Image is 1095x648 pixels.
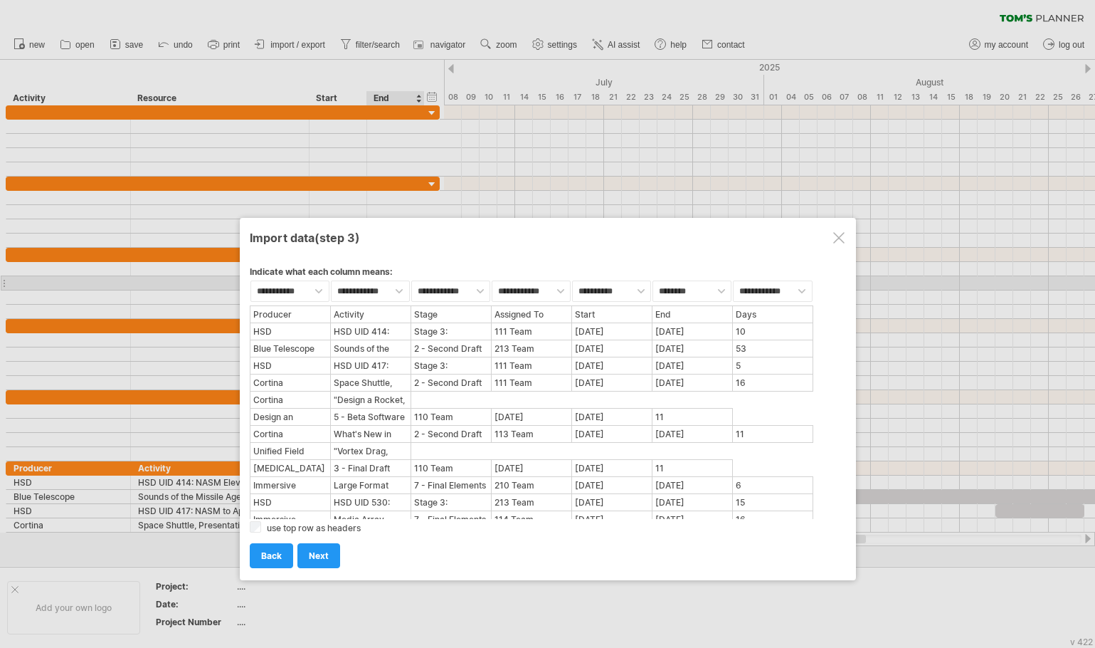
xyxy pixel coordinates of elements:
div: 3 - Final Draft Design [332,461,410,476]
div: [DATE] [573,358,651,373]
div: 16 [734,512,812,527]
div: [DATE] [573,461,651,476]
div: 110 Team [412,461,490,476]
div: Stage 3: Elevations [412,324,490,339]
div: 7 - Final Elements [412,478,490,493]
div: [DATE] [653,427,731,441]
div: 11 [653,409,731,424]
div: [DATE] [573,478,651,493]
label: use top row as headers [267,523,361,533]
div: 213 Team [492,341,571,356]
div: 5 [734,358,812,373]
div: Import data [250,224,846,250]
div: [DATE] [492,461,571,476]
div: [DATE] [653,478,731,493]
div: Cortina [251,375,329,390]
div: [DATE] [653,375,731,390]
div: 210 Team [492,478,571,493]
div: Immersive [251,478,329,493]
div: What's New in Astronomy, Community Science [332,427,410,441]
div: HSD [251,324,329,339]
a: next [297,543,340,568]
div: [DATE] [653,358,731,373]
div: HSD UID 417: NASM to Approve final Elevations (no further changes at this point) [332,358,410,373]
span: (step 3) [314,231,360,245]
div: 10 [734,324,812,339]
div: Media Array [332,512,410,527]
div: HSD [251,358,329,373]
div: [DATE] [573,375,651,390]
div: 5 - Beta Software [332,409,410,424]
div: Blue Telescope [251,341,329,356]
div: 6 [734,478,812,493]
div: 110 Team [412,409,490,424]
div: [DATE] [573,409,651,424]
div: [MEDICAL_DATA]" [251,461,329,476]
div: [DATE] [573,341,651,356]
div: End [653,307,731,322]
div: 7 - Final Elements [412,512,490,527]
div: Indicate what each column means: [250,266,846,280]
div: Large Format Projection, WWII Soundscape [332,478,410,493]
div: 11 [734,427,812,441]
div: 213 Team [492,495,571,510]
a: back [250,543,293,568]
div: Activity [332,307,410,322]
div: 53 [734,341,812,356]
div: HSD [251,495,329,510]
span: back [261,550,282,561]
div: [DATE] [653,341,731,356]
div: Space Shuttle, Presentation Screen & Quiz Interface [332,375,410,390]
div: Assigned To [492,307,571,322]
div: 16 [734,375,812,390]
div: [DATE] [573,495,651,510]
div: [DATE] [492,409,571,424]
div: Days [734,307,812,322]
div: 2 - Second Draft Design [412,427,490,441]
div: 114 Team [492,512,571,527]
div: 2 - Second Draft Design [412,341,490,356]
div: Stage 3: Elevations [412,495,490,510]
div: Sounds of the Missile Age [332,341,410,356]
div: Stage [412,307,490,322]
div: 113 Team [492,427,571,441]
div: HSD UID 414: NASM Elevations Review 2 [332,324,410,339]
div: Producer [251,307,329,322]
div: "Design a Rocket, [332,392,410,407]
div: [DATE] [653,495,731,510]
div: 111 Team [492,358,571,373]
div: 111 Team [492,324,571,339]
div: 2 - Second Draft Media Design [412,375,490,390]
div: Unified Field [251,444,329,459]
div: Start [573,307,651,322]
div: [DATE] [573,512,651,527]
div: [DATE] [573,427,651,441]
div: 11 [653,461,731,476]
div: "Vortex Drag, [332,444,410,459]
div: Design an Airplane" [251,409,329,424]
div: [DATE] [653,324,731,339]
div: Cortina [251,392,329,407]
div: [DATE] [653,512,731,527]
div: 111 Team [492,375,571,390]
div: Immersive [251,512,329,527]
div: 15 [734,495,812,510]
div: Cortina [251,427,329,441]
div: Stage 3: Elevations [412,358,490,373]
span: next [309,550,329,561]
div: [DATE] [573,324,651,339]
div: HSD UID 530: NASM Review Initial Elevation Design 1 [332,495,410,510]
